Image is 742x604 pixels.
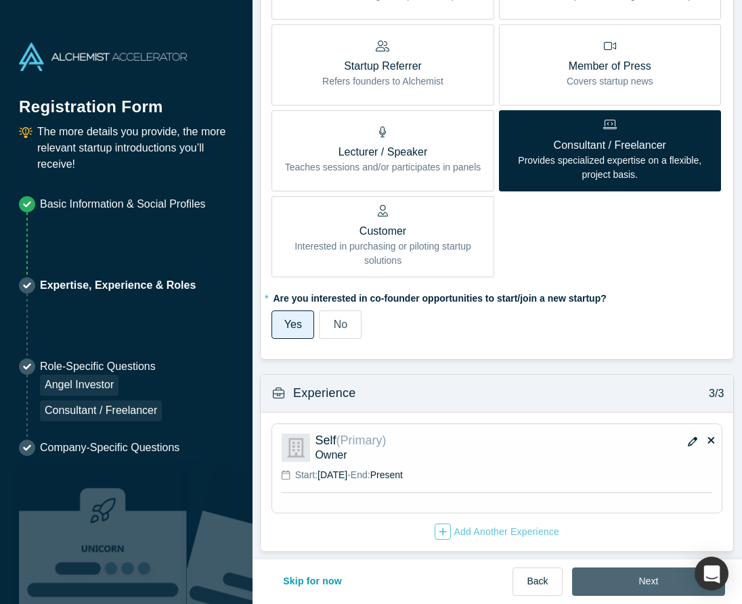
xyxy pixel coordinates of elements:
[282,434,310,462] img: Self logo
[37,124,234,172] p: The more details you provide, the more relevant startup introductions you’ll receive!
[19,43,187,71] img: Alchemist Accelerator Logo
[434,523,560,540] button: Add Another Experience
[702,386,724,402] p: 3/3
[19,80,234,119] h1: Registration Form
[322,74,443,89] p: Refers founders to Alchemist
[40,440,179,456] p: Company-Specific Questions
[40,375,118,396] div: Angel Investor
[512,567,562,596] button: Back
[271,287,722,306] label: Are you interested in co-founder opportunities to start/join a new startup?
[284,319,302,330] span: Yes
[567,58,653,74] p: Member of Press
[40,358,234,375] p: Role-Specific Questions
[334,319,347,330] span: No
[351,469,370,480] span: End:
[315,448,712,462] p: Owner
[509,137,711,154] p: Consultant / Freelancer
[315,434,613,448] p: Self
[295,469,318,480] span: Start:
[567,74,653,89] p: Covers startup news
[435,524,559,540] div: Add Another Experience
[509,154,711,182] p: Provides specialized expertise on a flexible, project basis.
[40,196,206,212] p: Basic Information & Social Profiles
[282,223,483,239] p: Customer
[282,239,483,268] p: Interested in purchasing or piloting startup solutions
[336,434,386,447] span: (Primary)
[370,469,403,480] span: Present
[572,567,726,596] button: Next
[293,384,356,402] h3: Experience
[40,277,196,294] p: Expertise, Experience & Roles
[318,469,347,480] span: [DATE]
[269,567,356,596] button: Skip for now
[322,58,443,74] p: Startup Referrer
[285,144,481,160] p: Lecturer / Speaker
[285,160,481,175] p: Teaches sessions and/or participates in panels
[40,400,162,421] div: Consultant / Freelancer
[295,468,403,482] p: -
